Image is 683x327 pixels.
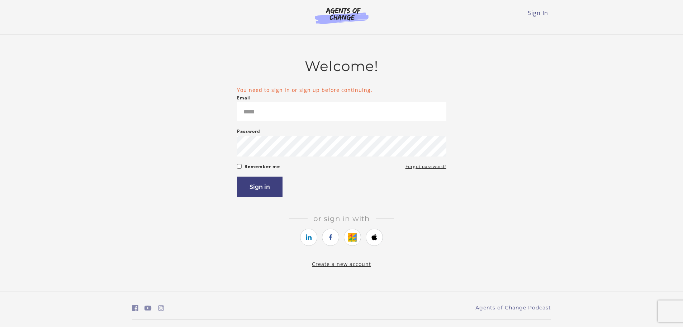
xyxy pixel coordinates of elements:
[144,305,152,312] i: https://www.youtube.com/c/AgentsofChangeTestPrepbyMeaganMitchell (Open in a new window)
[528,9,548,17] a: Sign In
[144,303,152,313] a: https://www.youtube.com/c/AgentsofChangeTestPrepbyMeaganMitchell (Open in a new window)
[405,162,446,171] a: Forgot password?
[307,7,376,24] img: Agents of Change Logo
[245,162,280,171] label: Remember me
[158,305,164,312] i: https://www.instagram.com/agentsofchangeprep/ (Open in a new window)
[308,214,376,223] span: Or sign in with
[322,229,339,246] a: https://courses.thinkific.com/users/auth/facebook?ss%5Breferral%5D=&ss%5Buser_return_to%5D=%2Fcou...
[475,304,551,312] a: Agents of Change Podcast
[344,229,361,246] a: https://courses.thinkific.com/users/auth/google?ss%5Breferral%5D=&ss%5Buser_return_to%5D=%2Fcours...
[237,58,446,75] h2: Welcome!
[237,127,260,136] label: Password
[158,303,164,313] a: https://www.instagram.com/agentsofchangeprep/ (Open in a new window)
[312,261,371,267] a: Create a new account
[366,229,383,246] a: https://courses.thinkific.com/users/auth/apple?ss%5Breferral%5D=&ss%5Buser_return_to%5D=%2Fcourse...
[237,86,446,94] li: You need to sign in or sign up before continuing.
[237,177,283,197] button: Sign in
[132,305,138,312] i: https://www.facebook.com/groups/aswbtestprep (Open in a new window)
[132,303,138,313] a: https://www.facebook.com/groups/aswbtestprep (Open in a new window)
[237,94,251,102] label: Email
[300,229,317,246] a: https://courses.thinkific.com/users/auth/linkedin?ss%5Breferral%5D=&ss%5Buser_return_to%5D=%2Fcou...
